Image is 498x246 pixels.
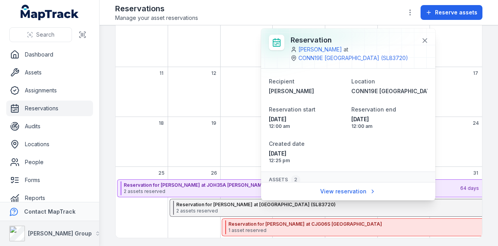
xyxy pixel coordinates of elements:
span: 11 [160,70,163,76]
button: Search [9,27,72,42]
a: Forms [6,172,93,188]
span: Location [351,78,375,85]
a: Assignments [6,83,93,98]
a: Dashboard [6,47,93,62]
span: Created date [269,140,305,147]
div: 2 [291,175,300,184]
button: Reserve assets [421,5,482,20]
a: People [6,154,93,170]
h2: Reservations [115,3,198,14]
a: Reservations [6,101,93,116]
span: 12:25 pm [269,158,345,164]
span: at [344,46,348,53]
a: Assets [6,65,93,80]
a: CONN19E [GEOGRAPHIC_DATA] (SL83720) [298,54,408,62]
span: 18 [159,120,164,126]
span: 2 assets reserved [124,188,459,195]
span: [DATE] [269,115,345,123]
span: [DATE] [269,150,345,158]
span: Reserve assets [435,9,477,16]
span: [DATE] [351,115,428,123]
strong: Reservation for [PERSON_NAME] at JOH35A [PERSON_NAME] M7M12 EDC [124,182,459,188]
a: MapTrack [21,5,79,20]
span: Reservation end [351,106,396,113]
span: 24 [473,120,479,126]
span: Assets [269,175,300,184]
a: Reports [6,190,93,206]
span: Manage your asset reservations [115,14,198,22]
span: 12:00 am [351,123,428,129]
span: 26 [211,170,217,176]
span: 12:00 am [269,123,345,129]
a: Locations [6,136,93,152]
span: 25 [158,170,165,176]
a: Audits [6,119,93,134]
a: View reservation [315,184,381,199]
span: Search [36,31,54,39]
time: 12/09/2025, 12:00:00 am [351,115,428,129]
a: [PERSON_NAME] [269,87,345,95]
button: Reservation for [PERSON_NAME] at JOH35A [PERSON_NAME] M7M12 EDC2 assets reserved64 days [117,179,482,197]
span: 17 [473,70,478,76]
a: [PERSON_NAME] [298,46,342,53]
span: CONN19E [GEOGRAPHIC_DATA] (SL83720) [351,88,466,94]
span: Recipient [269,78,295,85]
strong: [PERSON_NAME] Group [28,230,92,237]
time: 26/08/2025, 12:00:00 am [269,115,345,129]
time: 21/08/2025, 12:25:56 pm [269,150,345,164]
strong: Contact MapTrack [24,208,75,215]
span: 31 [473,170,478,176]
span: Reservation start [269,106,316,113]
h3: Reservation [291,35,415,46]
a: CONN19E [GEOGRAPHIC_DATA] (SL83720) [351,87,428,95]
span: 12 [211,70,216,76]
span: 19 [211,120,216,126]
